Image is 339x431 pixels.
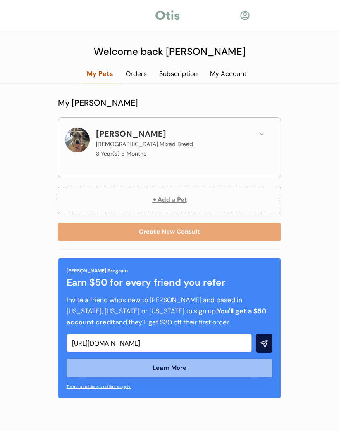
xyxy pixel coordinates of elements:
[67,384,131,389] a: Term, conditions, and limits apply.
[67,267,128,275] div: [PERSON_NAME] Program
[58,97,281,109] div: My [PERSON_NAME]
[204,69,253,78] div: My Account
[58,223,281,241] button: Create New Consult
[119,69,153,78] div: Orders
[96,151,146,156] p: 3 Year(s) 5 Months
[67,307,268,327] strong: You'll get a $50 account credit
[96,140,193,149] div: [DEMOGRAPHIC_DATA] Mixed Breed
[96,128,166,140] div: [PERSON_NAME]
[153,69,204,78] div: Subscription
[67,359,272,377] button: Learn More
[67,294,272,328] div: Invite a friend who's new to [PERSON_NAME] and based in [US_STATE], [US_STATE] or [US_STATE] to s...
[89,44,250,59] div: Welcome back [PERSON_NAME]
[81,69,119,78] div: My Pets
[67,275,272,290] div: Earn $50 for every friend you refer
[58,187,281,214] button: + Add a Pet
